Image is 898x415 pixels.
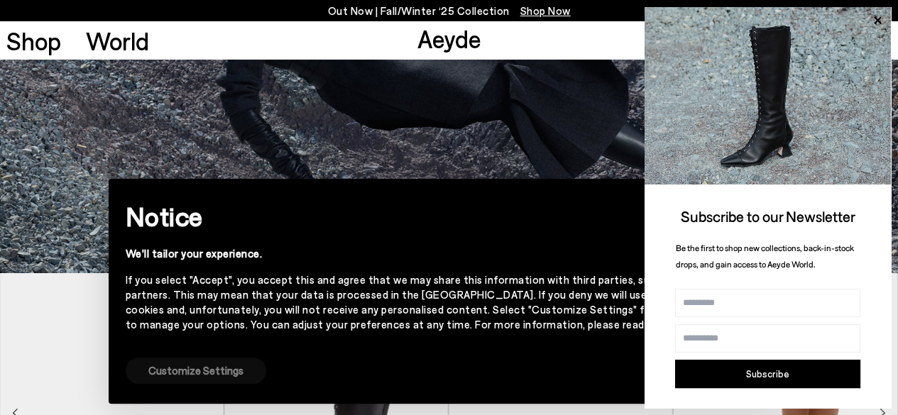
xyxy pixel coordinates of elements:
[417,23,481,53] a: Aeyde
[126,358,266,384] button: Customize Settings
[768,406,823,415] a: Terms & Conditions
[126,246,750,261] div: We'll tailor your experience.
[675,360,860,388] button: Subscribe
[86,28,149,53] a: World
[126,198,750,235] h2: Notice
[681,207,855,225] span: Subscribe to our Newsletter
[126,272,750,332] div: If you select "Accept", you accept this and agree that we may share this information with third p...
[328,2,571,20] p: Out Now | Fall/Winter ‘25 Collection
[520,4,571,17] span: Navigate to /collections/new-in
[676,406,768,415] span: By subscribing, you agree to our
[645,7,891,184] img: 2a6287a1333c9a56320fd6e7b3c4a9a9.jpg
[6,28,61,53] a: Shop
[676,243,854,269] span: Be the first to shop new collections, back-in-stock drops, and gain access to Aeyde World.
